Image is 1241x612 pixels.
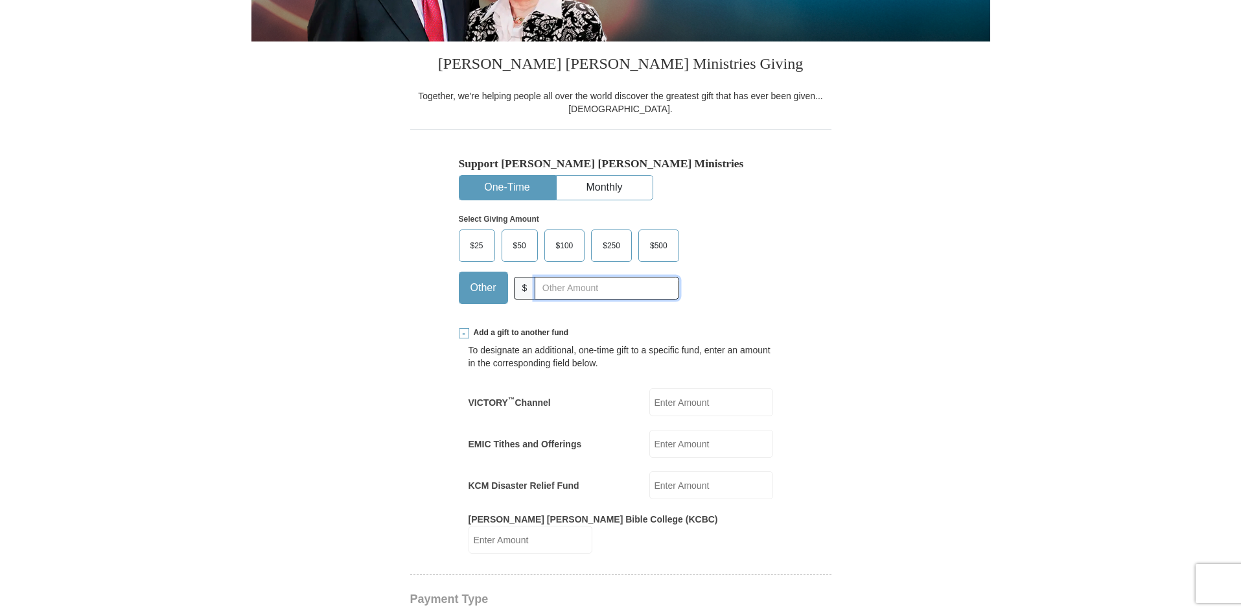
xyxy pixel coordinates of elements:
button: Monthly [557,176,653,200]
input: Enter Amount [469,526,592,554]
h5: Support [PERSON_NAME] [PERSON_NAME] Ministries [459,157,783,171]
input: Enter Amount [649,388,773,416]
label: EMIC Tithes and Offerings [469,438,582,451]
div: To designate an additional, one-time gift to a specific fund, enter an amount in the correspondin... [469,344,773,370]
label: KCM Disaster Relief Fund [469,479,579,492]
h4: Payment Type [410,594,831,604]
input: Enter Amount [649,471,773,499]
button: One-Time [459,176,555,200]
span: Add a gift to another fund [469,327,569,338]
input: Enter Amount [649,430,773,458]
input: Other Amount [535,277,678,300]
label: VICTORY Channel [469,396,551,409]
sup: ™ [508,395,515,403]
label: [PERSON_NAME] [PERSON_NAME] Bible College (KCBC) [469,513,718,526]
h3: [PERSON_NAME] [PERSON_NAME] Ministries Giving [410,41,831,89]
strong: Select Giving Amount [459,215,539,224]
span: $500 [644,236,674,255]
span: Other [464,278,503,298]
span: $25 [464,236,490,255]
span: $100 [550,236,580,255]
span: $ [514,277,536,300]
span: $50 [507,236,533,255]
div: Together, we're helping people all over the world discover the greatest gift that has ever been g... [410,89,831,115]
span: $250 [596,236,627,255]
